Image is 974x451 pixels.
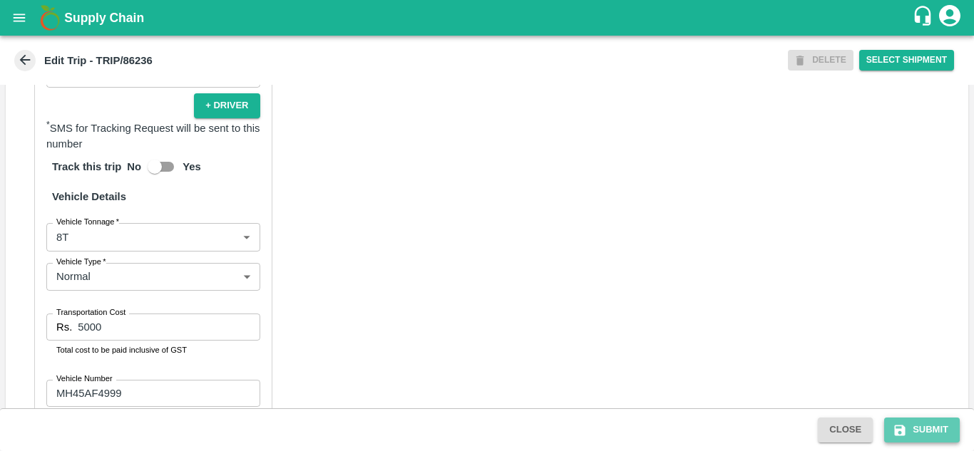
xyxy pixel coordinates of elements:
[36,4,64,32] img: logo
[44,55,153,66] b: Edit Trip - TRIP/86236
[127,159,141,175] p: No
[46,152,127,182] h6: Track this trip
[859,50,954,71] button: Select Shipment
[56,373,113,385] label: Vehicle Number
[52,191,126,202] strong: Vehicle Details
[56,269,91,284] p: Normal
[56,229,68,245] p: 8T
[56,217,119,228] label: Vehicle Tonnage
[64,11,144,25] b: Supply Chain
[3,1,36,34] button: open drawer
[56,307,125,318] label: Transportation Cost
[937,3,963,33] div: account of current user
[884,418,960,442] button: Submit
[46,380,260,407] input: Ex: TS07EX8889
[194,93,260,118] button: + Driver
[912,5,937,31] div: customer-support
[56,319,72,335] p: Rs.
[46,118,260,152] p: SMS for Tracking Request will be sent to this number
[183,161,201,172] b: Yes
[818,418,873,442] button: Close
[56,343,250,356] p: Total cost to be paid inclusive of GST
[56,256,106,268] label: Vehicle Type
[64,8,912,28] a: Supply Chain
